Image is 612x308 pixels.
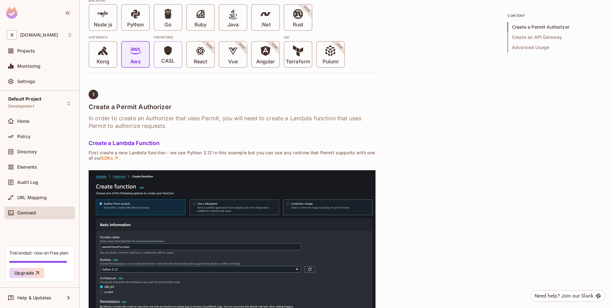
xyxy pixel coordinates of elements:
[94,22,112,28] p: Node js
[8,104,34,109] span: Development
[17,195,47,200] span: URL Mapping
[194,59,207,65] p: React
[17,164,37,170] span: Elements
[17,48,35,53] span: Projects
[286,59,310,65] p: Terraform
[89,150,375,161] p: First create a new Lambda function - we use Python 3.12 in this example but you can use any runti...
[260,22,270,28] p: .Net
[8,96,41,101] span: Default Project
[229,34,254,59] span: SOON
[323,59,339,65] p: Pulumi
[92,92,94,97] span: 1
[89,115,375,130] h6: In order to create an Authorizer that uses Permit, you will need to create a Lambda function that...
[20,32,58,38] span: Workspace: btdentallab.com
[17,79,35,84] span: Settings
[127,22,144,28] p: Python
[154,35,280,40] div: Frontend
[89,140,375,146] h5: Create a Lambda Function
[130,59,140,65] p: Aws
[97,59,109,65] p: Kong
[194,22,207,28] p: Ruby
[535,292,594,300] div: Need help? Join our Slack
[17,210,36,215] span: Connect
[17,64,41,69] span: Monitoring
[507,42,603,52] span: Advanced Usage
[7,30,17,39] span: B
[89,35,150,40] div: Gateways
[507,32,603,42] span: Create an API Gateway
[17,180,38,185] span: Audit Log
[17,119,30,124] span: Home
[262,34,287,59] span: SOON
[293,22,303,28] p: Rust
[507,22,603,32] span: Create a Permit Authorizer
[256,59,275,65] p: Angular
[9,250,68,256] div: Trial ended- now on Free plan
[89,103,375,111] h4: Create a Permit Authorizer
[197,34,222,59] span: SOON
[6,7,18,19] img: SReyMgAAAABJRU5ErkJggg==
[17,149,37,154] span: Directory
[17,134,31,139] span: Policy
[164,22,171,28] p: Go
[507,13,603,18] p: content
[9,268,44,278] button: Upgrade
[227,22,239,28] p: Java
[101,155,119,161] a: SDKs
[284,35,345,40] div: IAC
[327,34,352,59] span: SOON
[161,58,175,64] p: CASL
[17,295,51,300] span: Help & Updates
[228,59,237,65] p: Vue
